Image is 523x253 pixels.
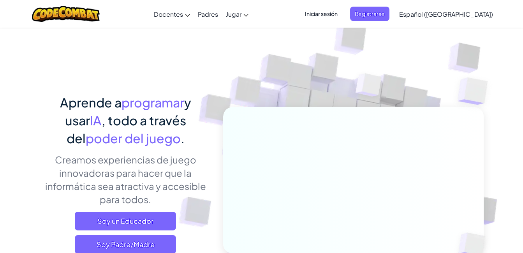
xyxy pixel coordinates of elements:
[395,4,497,25] a: Español ([GEOGRAPHIC_DATA])
[60,95,122,110] span: Aprende a
[442,58,509,124] img: Overlap cubes
[222,4,252,25] a: Jugar
[194,4,222,25] a: Padres
[350,7,389,21] button: Registrarse
[75,212,176,230] a: Soy un Educador
[67,112,186,146] span: , todo a través del
[399,10,493,18] span: Español ([GEOGRAPHIC_DATA])
[90,112,102,128] span: IA
[32,6,100,22] img: CodeCombat logo
[150,4,194,25] a: Docentes
[226,10,241,18] span: Jugar
[300,7,342,21] button: Iniciar sesión
[122,95,184,110] span: programar
[40,153,211,206] p: Creamos experiencias de juego innovadoras para hacer que la informática sea atractiva y accesible...
[154,10,183,18] span: Docentes
[181,130,185,146] span: .
[341,58,397,116] img: Overlap cubes
[86,130,181,146] span: poder del juego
